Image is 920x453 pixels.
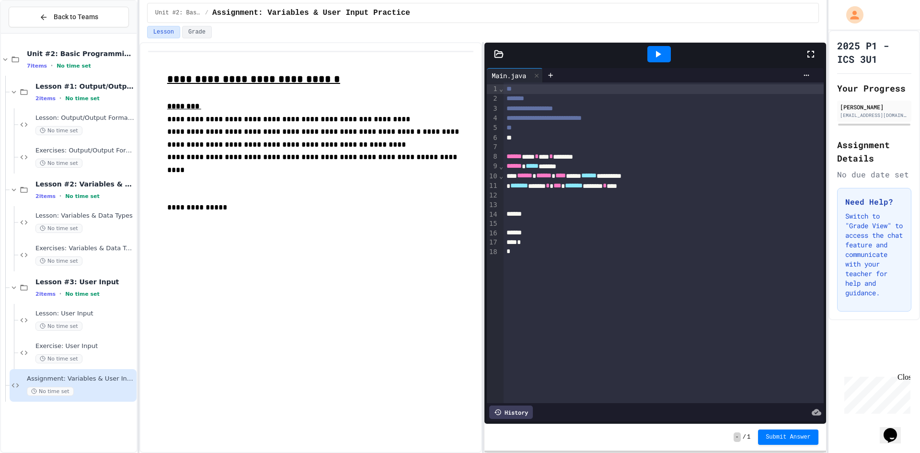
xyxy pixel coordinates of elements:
[487,181,499,191] div: 11
[147,26,180,38] button: Lesson
[65,291,100,297] span: No time set
[487,84,499,94] div: 1
[35,180,135,188] span: Lesson #2: Variables & Data Types
[35,95,56,102] span: 2 items
[35,278,135,286] span: Lesson #3: User Input
[205,9,208,17] span: /
[27,375,135,383] span: Assignment: Variables & User Input Practice
[487,247,499,257] div: 18
[766,433,811,441] span: Submit Answer
[837,169,911,180] div: No due date set
[487,104,499,114] div: 3
[35,291,56,297] span: 2 items
[27,49,135,58] span: Unit #2: Basic Programming Concepts
[27,63,47,69] span: 7 items
[35,82,135,91] span: Lesson #1: Output/Output Formatting
[837,138,911,165] h2: Assignment Details
[35,114,135,122] span: Lesson: Output/Output Formatting
[35,354,82,363] span: No time set
[212,7,410,19] span: Assignment: Variables & User Input Practice
[35,147,135,155] span: Exercises: Output/Output Formatting
[35,342,135,350] span: Exercise: User Input
[35,256,82,266] span: No time set
[499,172,504,180] span: Fold line
[57,63,91,69] span: No time set
[487,210,499,220] div: 14
[880,415,910,443] iframe: chat widget
[487,162,499,171] div: 9
[487,114,499,123] div: 4
[35,193,56,199] span: 2 items
[840,373,910,414] iframe: chat widget
[840,112,908,119] div: [EMAIL_ADDRESS][DOMAIN_NAME]
[499,85,504,93] span: Fold line
[487,123,499,133] div: 5
[35,126,82,135] span: No time set
[840,103,908,111] div: [PERSON_NAME]
[35,159,82,168] span: No time set
[487,191,499,200] div: 12
[487,229,499,238] div: 16
[487,142,499,152] div: 7
[747,433,750,441] span: 1
[837,81,911,95] h2: Your Progress
[734,432,741,442] span: -
[59,192,61,200] span: •
[59,290,61,298] span: •
[487,200,499,210] div: 13
[182,26,212,38] button: Grade
[487,70,531,81] div: Main.java
[35,212,135,220] span: Lesson: Variables & Data Types
[35,310,135,318] span: Lesson: User Input
[487,94,499,104] div: 2
[487,238,499,247] div: 17
[487,68,543,82] div: Main.java
[35,322,82,331] span: No time set
[837,39,911,66] h1: 2025 P1 - ICS 3U1
[27,387,74,396] span: No time set
[155,9,201,17] span: Unit #2: Basic Programming Concepts
[845,211,903,298] p: Switch to "Grade View" to access the chat feature and communicate with your teacher for help and ...
[487,172,499,181] div: 10
[487,219,499,229] div: 15
[35,244,135,253] span: Exercises: Variables & Data Types
[487,133,499,143] div: 6
[4,4,66,61] div: Chat with us now!Close
[51,62,53,70] span: •
[743,433,746,441] span: /
[845,196,903,208] h3: Need Help?
[836,4,866,26] div: My Account
[59,94,61,102] span: •
[489,406,533,419] div: History
[487,152,499,162] div: 8
[65,95,100,102] span: No time set
[758,430,818,445] button: Submit Answer
[65,193,100,199] span: No time set
[499,163,504,170] span: Fold line
[35,224,82,233] span: No time set
[9,7,129,27] button: Back to Teams
[54,12,98,22] span: Back to Teams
